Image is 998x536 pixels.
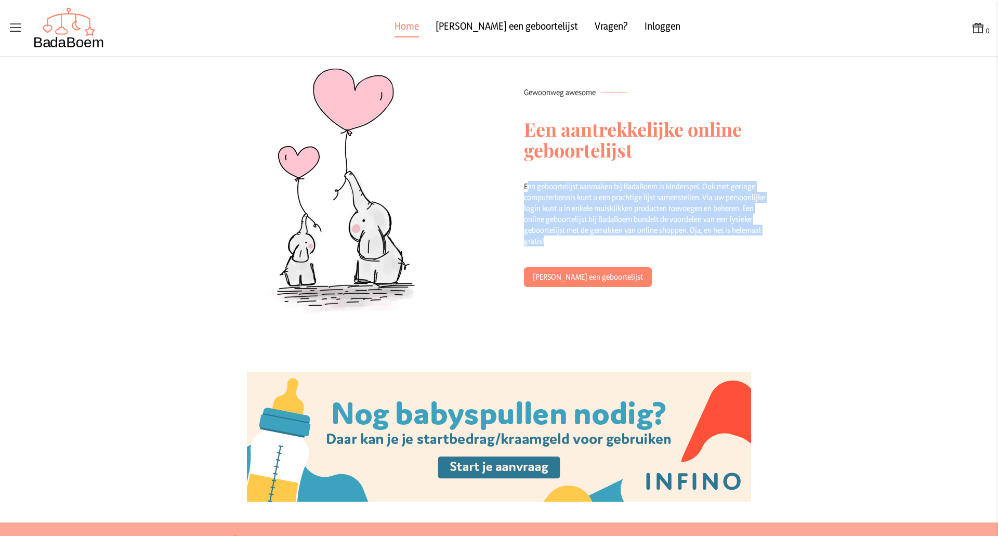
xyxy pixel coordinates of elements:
a: [PERSON_NAME] een geboortelijst [524,267,652,287]
a: [PERSON_NAME] een geboortelijst [436,19,578,37]
img: Badaboem [33,7,104,49]
h2: Een aantrekkelijke online geboortelijst [524,98,773,181]
a: Home [395,19,419,37]
a: Vragen? [595,19,628,37]
img: Mix and match [262,31,437,343]
button: 0 [971,21,990,36]
p: Gewoonweg awesome [524,87,773,98]
div: Een geboortelijst aanmaken bij BadaBoem is kinderspel. Ook met geringe computerkennis kunt u een ... [524,181,773,267]
a: Inloggen [645,19,680,37]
